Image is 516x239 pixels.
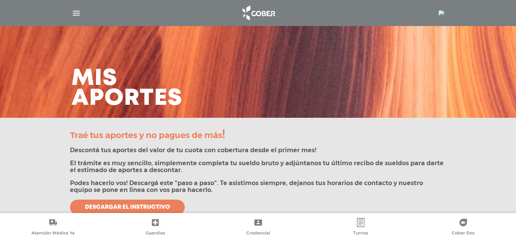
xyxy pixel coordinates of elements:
h3: Mis aportes [72,69,182,109]
a: Credencial [207,218,309,237]
span: Turnos [353,230,368,237]
p: El trámite es muy sencillo, simplemente completa tu sueldo bruto y adjúntanos tu último recibo de... [70,160,446,174]
span: ! [222,126,225,141]
a: Atención Médica Ya [2,218,104,237]
span: Cober Doc [452,230,475,237]
span: Guardias [146,230,165,237]
p: Traé tus aportes y no pagues de más [70,127,446,141]
a: Guardias [104,218,207,237]
span: Atención Médica Ya [31,230,75,237]
a: Descargar el instructivo [70,200,185,215]
a: Cober Doc [412,218,514,237]
span: Credencial [246,230,270,237]
a: Turnos [309,218,412,237]
span: Descargar el instructivo [85,204,170,211]
p: Podes hacerlo vos! Descargá este "paso a paso". Te asistimos siempre, dejanos tus horarios de con... [70,180,446,193]
img: 1375 [438,10,444,16]
p: Descontá tus aportes del valor de tu cuota con cobertura desde el primer mes! [70,147,446,154]
img: logo_cober_home-white.png [238,4,278,22]
img: Cober_menu-lines-white.svg [72,8,81,18]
